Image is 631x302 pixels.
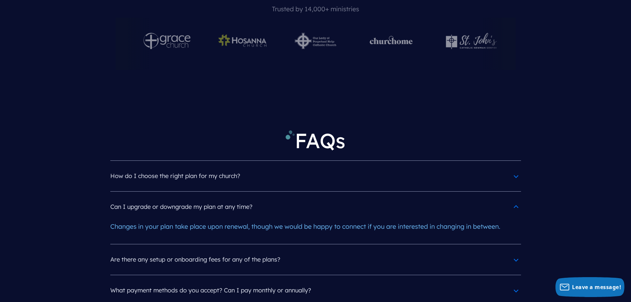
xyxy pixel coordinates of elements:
[217,33,268,49] img: Hosanna
[295,33,336,49] img: Our-Lady-of-Perpetual-Help-Catholic-Church-logo
[110,251,521,268] h4: Are there any setup or onboarding fees for any of the plans?
[110,123,521,160] h2: FAQs
[110,198,521,215] h4: Can I upgrade or downgrade my plan at any time?
[116,1,516,18] p: Trusted by 14,000+ ministries
[555,277,624,297] button: Leave a message!
[110,282,521,299] h4: What payment methods do you accept? Can I pay monthly or annually?
[143,33,191,49] img: logo-white-grace
[446,33,497,49] img: st-johns-logo
[110,215,521,238] div: Changes in your plan take place upon renewal, though we would be happy to connect if you are inte...
[110,167,521,185] h4: How do I choose the right plan for my church?
[572,283,621,291] span: Leave a message!
[363,33,419,49] img: pushpay-cust-logos-churchome[1]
